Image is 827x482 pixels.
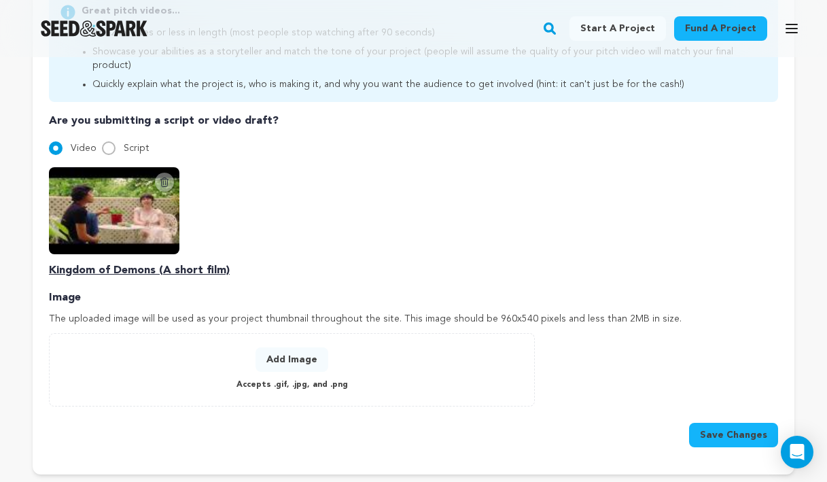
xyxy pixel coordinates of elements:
[689,423,778,447] button: Save Changes
[41,20,147,37] a: Seed&Spark Homepage
[41,20,147,37] img: Seed&Spark Logo Dark Mode
[49,311,778,328] p: The uploaded image will be used as your project thumbnail throughout the site. This image should ...
[49,262,778,279] p: Kingdom of Demons (A short film)
[49,290,778,306] p: Image
[674,16,767,41] a: Fund a project
[781,436,813,468] div: Open Intercom Messenger
[92,45,767,72] li: Showcase your abilities as a storyteller and match the tone of your project (people will assume t...
[236,377,348,393] p: Accepts .gif, .jpg, and .png
[569,16,666,41] a: Start a project
[49,113,778,129] p: Are you submitting a script or video draft?
[124,143,149,153] span: Script
[256,347,328,372] button: Add Image
[71,143,96,153] span: Video
[92,78,767,91] li: Quickly explain what the project is, who is making it, and why you want the audience to get invol...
